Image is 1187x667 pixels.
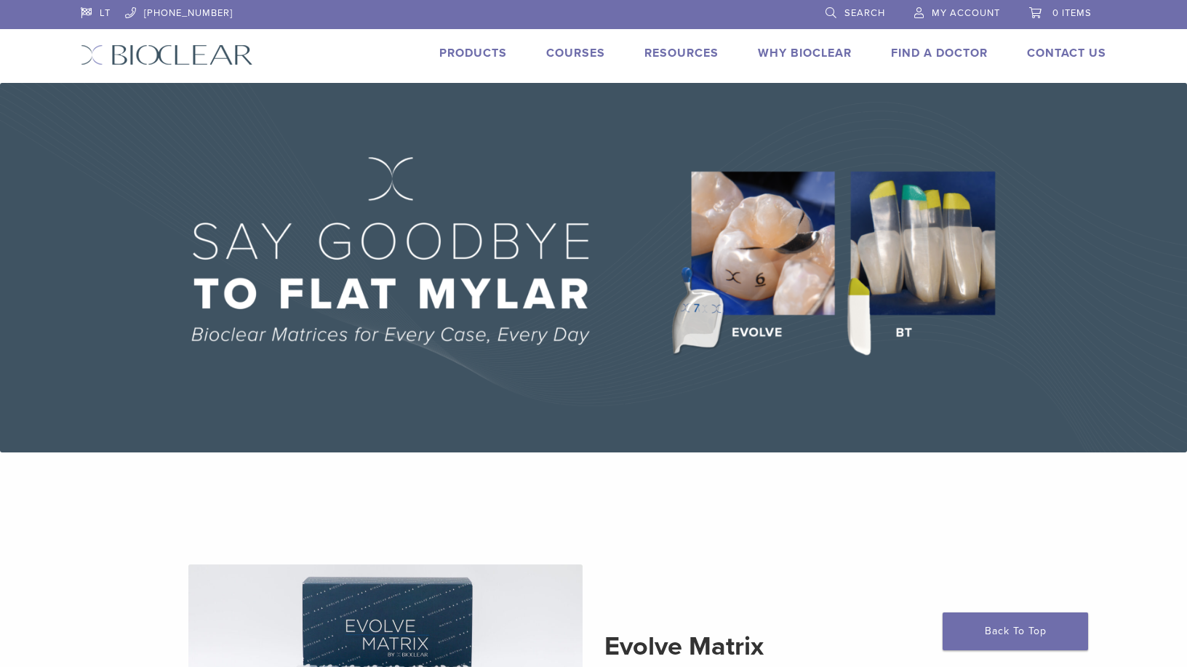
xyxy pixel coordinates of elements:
a: Products [439,46,507,60]
a: Back To Top [943,612,1088,650]
a: Contact Us [1027,46,1106,60]
span: My Account [932,7,1000,19]
img: Bioclear [81,44,253,65]
h2: Evolve Matrix [604,629,999,664]
a: Why Bioclear [758,46,852,60]
a: Find A Doctor [891,46,988,60]
a: Resources [644,46,719,60]
a: Courses [546,46,605,60]
span: 0 items [1052,7,1092,19]
span: Search [844,7,885,19]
